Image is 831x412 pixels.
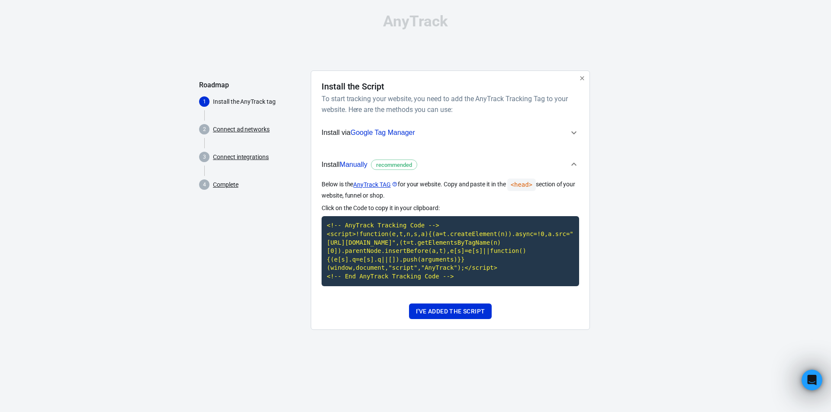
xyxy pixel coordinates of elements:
[322,150,579,179] button: InstallManuallyrecommended
[409,303,492,319] button: I've added the script
[373,161,415,169] span: recommended
[203,126,206,132] text: 2
[203,99,206,105] text: 1
[203,182,206,188] text: 4
[213,180,238,189] a: Complete
[322,179,579,200] p: Below is the for your website. Copy and paste it in the section of your website, funnel or shop.
[322,204,579,213] p: Click on the Code to copy it in your clipboard:
[351,129,415,136] span: Google Tag Manager
[213,153,269,162] a: Connect integrations
[507,179,536,191] code: <head>
[322,122,579,144] button: Install viaGoogle Tag Manager
[322,81,384,92] h4: Install the Script
[213,97,304,106] p: Install the AnyTrack tag
[322,216,579,286] code: Click to copy
[199,14,632,29] div: AnyTrack
[322,127,415,138] span: Install via
[213,125,270,134] a: Connect ad networks
[322,93,576,115] h6: To start tracking your website, you need to add the AnyTrack Tracking Tag to your website. Here a...
[203,154,206,160] text: 3
[353,180,397,189] a: AnyTrack TAG
[340,161,367,168] span: Manually
[199,81,304,89] h5: Roadmap
[802,370,822,390] iframe: Intercom live chat
[322,159,417,170] span: Install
